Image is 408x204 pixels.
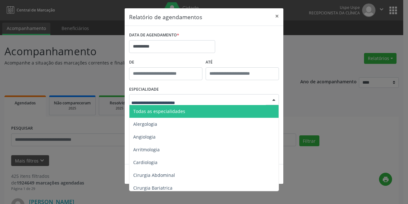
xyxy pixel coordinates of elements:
span: Todas as especialidades [133,108,185,114]
span: Cardiologia [133,159,157,165]
span: Alergologia [133,121,157,127]
button: Close [271,8,283,24]
label: DATA DE AGENDAMENTO [129,30,179,40]
span: Cirurgia Abdominal [133,172,175,178]
label: ATÉ [206,57,279,67]
span: Angiologia [133,134,156,140]
span: Cirurgia Bariatrica [133,185,172,191]
span: Arritmologia [133,147,160,153]
label: ESPECIALIDADE [129,85,159,94]
label: De [129,57,202,67]
h5: Relatório de agendamentos [129,13,202,21]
